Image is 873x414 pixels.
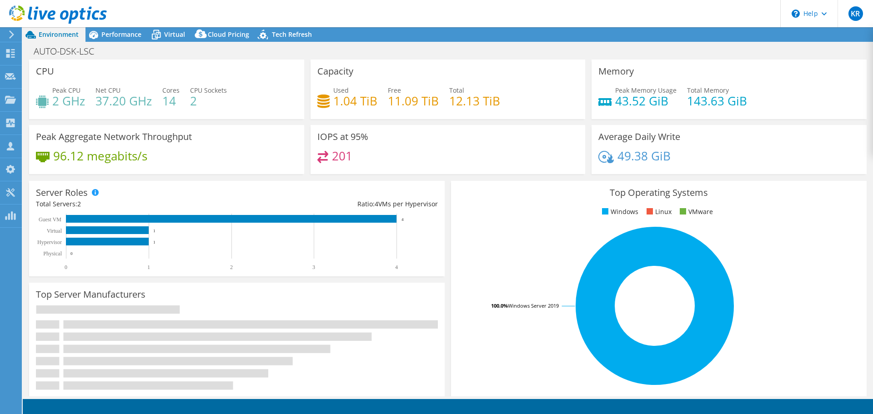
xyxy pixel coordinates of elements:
[36,289,145,299] h3: Top Server Manufacturers
[317,132,368,142] h3: IOPS at 95%
[95,86,120,95] span: Net CPU
[208,30,249,39] span: Cloud Pricing
[272,30,312,39] span: Tech Refresh
[37,239,62,245] text: Hypervisor
[36,132,192,142] h3: Peak Aggregate Network Throughput
[77,200,81,208] span: 2
[388,96,439,106] h4: 11.09 TiB
[458,188,860,198] h3: Top Operating Systems
[792,10,800,18] svg: \n
[598,132,680,142] h3: Average Daily Write
[644,207,672,217] li: Linux
[491,302,508,309] tspan: 100.0%
[312,264,315,270] text: 3
[677,207,713,217] li: VMware
[36,199,237,209] div: Total Servers:
[687,86,729,95] span: Total Memory
[190,86,227,95] span: CPU Sockets
[615,96,677,106] h4: 43.52 GiB
[615,86,677,95] span: Peak Memory Usage
[617,151,671,161] h4: 49.38 GiB
[333,96,377,106] h4: 1.04 TiB
[47,228,62,234] text: Virtual
[52,86,80,95] span: Peak CPU
[395,264,398,270] text: 4
[848,6,863,21] span: KR
[147,264,150,270] text: 1
[153,229,156,233] text: 1
[101,30,141,39] span: Performance
[65,264,67,270] text: 0
[39,216,61,223] text: Guest VM
[317,66,353,76] h3: Capacity
[333,86,349,95] span: Used
[53,151,147,161] h4: 96.12 megabits/s
[449,96,500,106] h4: 12.13 TiB
[332,151,352,161] h4: 201
[600,207,638,217] li: Windows
[687,96,747,106] h4: 143.63 GiB
[190,96,227,106] h4: 2
[162,86,180,95] span: Cores
[153,240,156,244] text: 1
[388,86,401,95] span: Free
[508,302,559,309] tspan: Windows Server 2019
[43,250,62,257] text: Physical
[375,200,378,208] span: 4
[70,251,73,256] text: 0
[237,199,438,209] div: Ratio: VMs per Hypervisor
[449,86,464,95] span: Total
[164,30,185,39] span: Virtual
[598,66,634,76] h3: Memory
[52,96,85,106] h4: 2 GHz
[401,217,404,222] text: 4
[95,96,152,106] h4: 37.20 GHz
[162,96,180,106] h4: 14
[36,188,88,198] h3: Server Roles
[36,66,54,76] h3: CPU
[230,264,233,270] text: 2
[30,46,108,56] h1: AUTO-DSK-LSC
[39,30,79,39] span: Environment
